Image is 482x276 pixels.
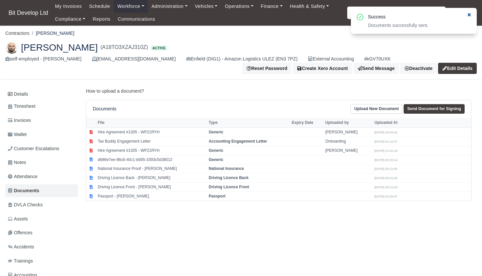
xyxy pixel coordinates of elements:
[186,55,297,63] div: Enfield (DIG1) - Amazon Logistics ULEZ (EN3 7PZ)
[93,106,116,112] h6: Documents
[373,118,422,128] th: Uploaded At
[324,146,373,155] td: [PERSON_NAME]
[5,6,51,19] span: Bit Develop Ltd
[400,63,437,74] a: Deactivate
[368,13,462,21] div: Success
[5,255,78,267] a: Trainings
[21,43,98,52] span: [PERSON_NAME]
[96,192,207,200] td: Passport - [PERSON_NAME]
[293,63,352,74] button: Create Xero Account
[207,118,290,128] th: Type
[114,13,159,26] a: Communications
[100,43,148,51] span: (A18TO3XZAJ310Z)
[96,155,207,164] td: d686e7ee-86c6-40c1-b585-3393c5d38012
[5,156,78,169] a: Notes
[242,63,291,74] button: Reset Password
[324,118,373,128] th: Uploaded by
[374,149,397,152] small: [DATE] 11:01:24
[209,175,249,180] strong: Driving Licence Back
[209,130,224,134] strong: Generic
[374,140,397,143] small: [DATE] 01:12:47
[5,128,78,141] a: Wallet
[5,184,78,197] a: Documents
[96,183,207,192] td: Driving Licence Front - [PERSON_NAME]
[347,7,446,19] input: Search...
[353,63,399,74] a: Send Message
[324,128,373,137] td: [PERSON_NAME]
[8,131,27,138] span: Wallet
[8,257,33,265] span: Trainings
[374,167,397,171] small: [DATE] 20:21:55
[5,213,78,225] a: Assets
[209,185,249,189] strong: Driving Licence Front
[0,35,482,80] div: Ailton De Oliveira
[5,7,51,19] a: Bit Develop Ltd
[151,46,167,51] span: Active
[96,118,207,128] th: File
[8,103,35,110] span: Timesheet
[209,194,226,198] strong: Passport
[438,63,477,74] a: Edit Details
[308,55,354,63] div: External Accounting
[324,137,373,146] td: Onboarding
[8,187,39,195] span: Documents
[51,13,89,26] a: Compliance
[209,157,224,162] strong: Generic
[5,241,78,253] a: Accidents
[8,229,32,237] span: Offences
[374,176,397,180] small: [DATE] 20:21:20
[374,130,397,134] small: [DATE] 10:54:41
[8,173,37,180] span: Attendance
[96,146,207,155] td: Hire Agreement #1305 - WP21RYH
[96,128,207,137] td: Hire Agreement #1305 - WP21RYH
[30,30,74,37] li: [PERSON_NAME]
[5,100,78,113] a: Timesheet
[209,148,224,153] strong: Generic
[92,55,176,63] div: [EMAIL_ADDRESS][DOMAIN_NAME]
[8,145,59,152] span: Customer Escalations
[5,55,82,63] div: self-employed - [PERSON_NAME]
[5,226,78,239] a: Offences
[8,215,28,223] span: Assets
[364,55,391,63] a: GV70UXK
[8,243,34,251] span: Accidents
[96,137,207,146] td: Tax Buddy Engagement Letter
[8,201,43,209] span: DVLA Checks
[351,104,402,114] a: Upload New Document
[449,244,482,276] iframe: Chat Widget
[8,117,31,124] span: Invoices
[96,164,207,173] td: National Insurance Proof - [PERSON_NAME]
[8,159,26,166] span: Notes
[404,104,465,114] a: Send Document for Signing
[5,142,78,155] a: Customer Escalations
[209,166,244,171] strong: National Insurance
[374,185,397,189] small: [DATE] 20:21:03
[290,118,324,128] th: Expiry Date
[5,31,30,36] a: Contractors
[96,173,207,183] td: Driving Licence Back - [PERSON_NAME]
[209,139,267,144] strong: Accounting Engagement Letter
[374,195,397,198] small: [DATE] 20:20:47
[89,13,114,26] a: Reports
[5,88,78,100] a: Details
[5,114,78,127] a: Invoices
[86,88,144,94] a: How to upload a document?
[5,198,78,211] a: DVLA Checks
[5,170,78,183] a: Attendance
[374,158,397,162] small: [DATE] 20:22:14
[368,22,462,29] div: Documents successfully sent.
